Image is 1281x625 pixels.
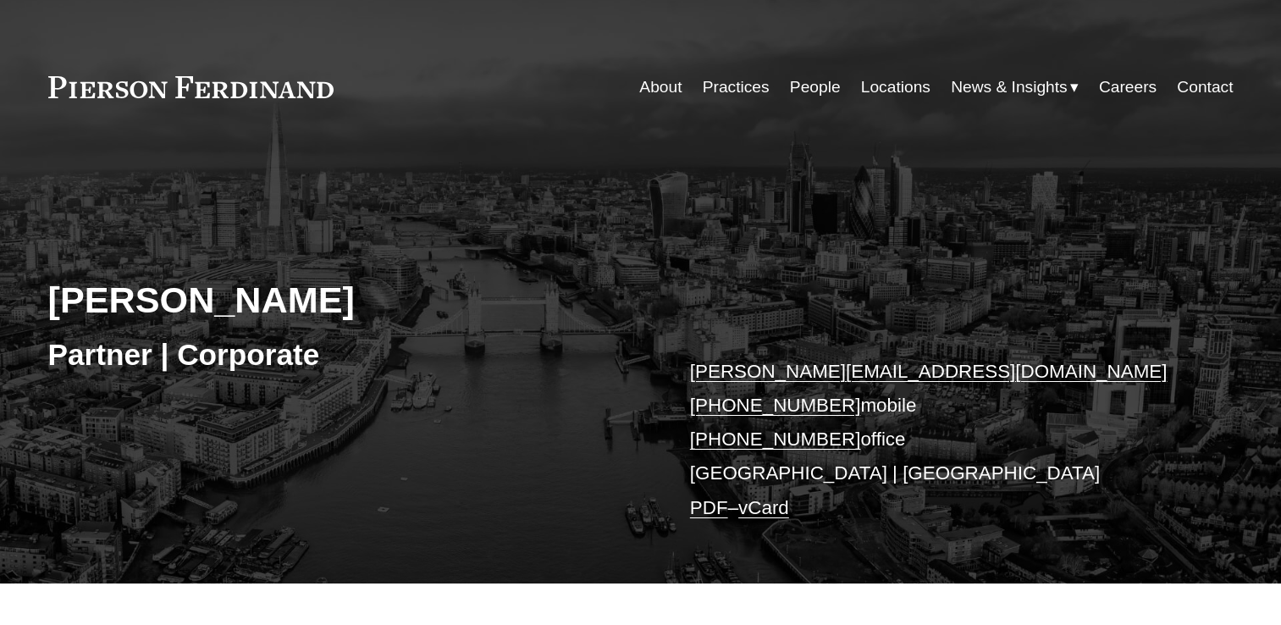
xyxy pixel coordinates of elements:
[951,73,1068,102] span: News & Insights
[639,71,682,103] a: About
[951,71,1079,103] a: folder dropdown
[690,361,1168,382] a: [PERSON_NAME][EMAIL_ADDRESS][DOMAIN_NAME]
[690,497,728,518] a: PDF
[790,71,841,103] a: People
[48,278,641,322] h2: [PERSON_NAME]
[690,429,861,450] a: [PHONE_NUMBER]
[861,71,930,103] a: Locations
[738,497,789,518] a: vCard
[690,395,861,416] a: [PHONE_NUMBER]
[1099,71,1157,103] a: Careers
[48,336,641,373] h3: Partner | Corporate
[1177,71,1233,103] a: Contact
[703,71,770,103] a: Practices
[690,355,1184,526] p: mobile office [GEOGRAPHIC_DATA] | [GEOGRAPHIC_DATA] –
